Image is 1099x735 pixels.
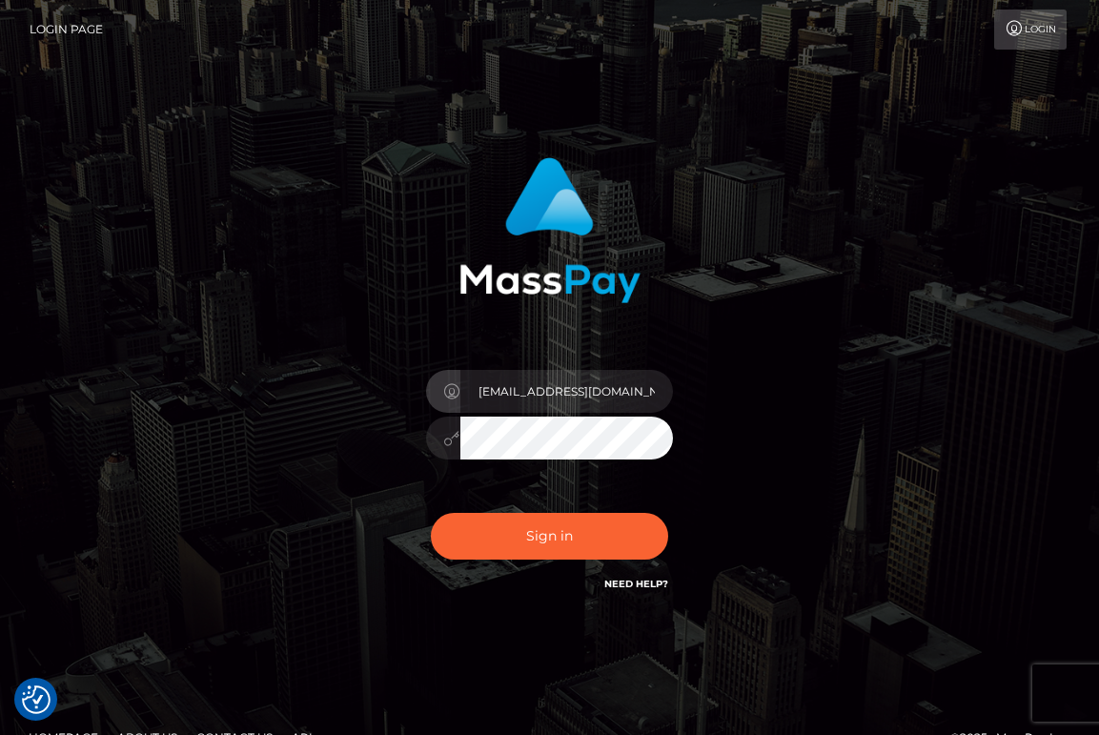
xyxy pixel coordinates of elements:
a: Login [994,10,1067,50]
input: Username... [460,370,674,413]
button: Sign in [431,513,669,560]
img: MassPay Login [459,157,641,303]
a: Login Page [30,10,103,50]
button: Consent Preferences [22,685,51,714]
img: Revisit consent button [22,685,51,714]
a: Need Help? [604,578,668,590]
